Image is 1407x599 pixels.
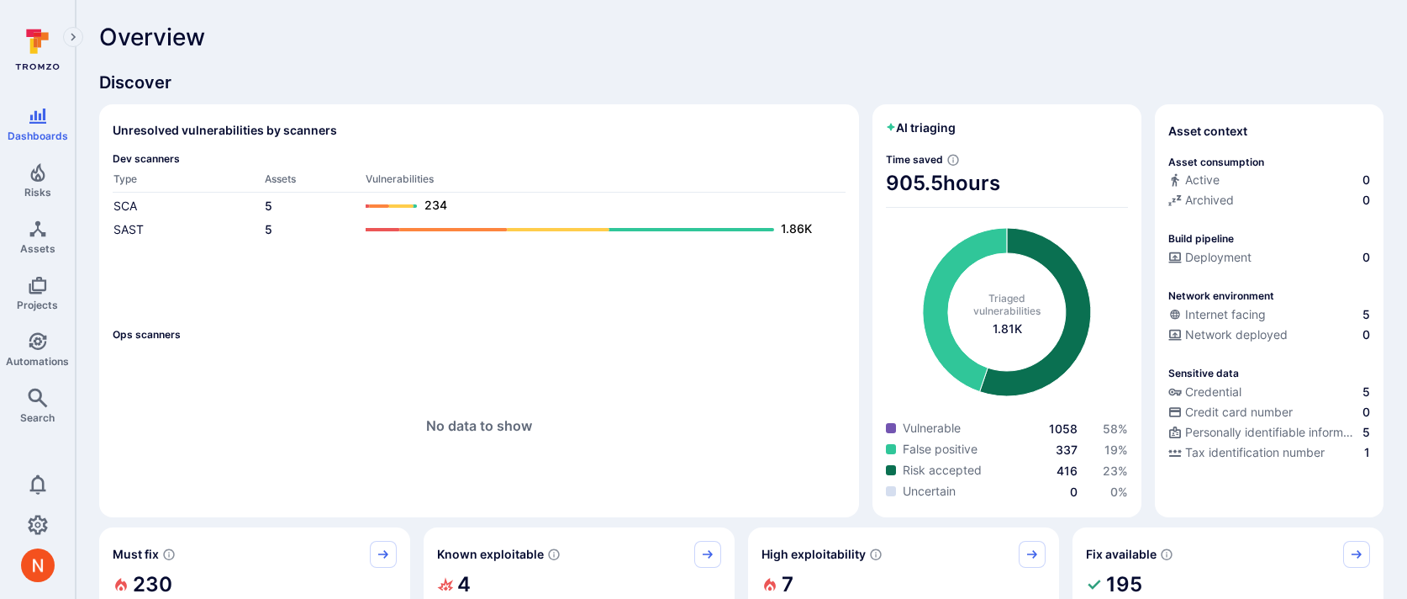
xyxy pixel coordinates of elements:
a: Archived0 [1168,192,1370,209]
span: Credential [1185,384,1241,400]
span: Overview [99,24,205,50]
a: 58% [1103,421,1128,436]
span: 5 [1362,424,1370,441]
span: Ops scanners [113,328,846,341]
span: Internet facing [1185,306,1266,323]
a: Internet facing5 [1168,306,1370,323]
div: Evidence indicative of handling user or service credentials [1168,384,1370,404]
a: Network deployed0 [1168,326,1370,343]
th: Type [113,172,264,193]
div: Active [1168,172,1220,188]
svg: Estimated based on an average time of 30 mins needed to triage each vulnerability [946,153,960,167]
span: 58 % [1103,421,1128,436]
svg: EPSS score ≥ 0.7 [869,548,883,561]
span: Projects [17,299,58,311]
p: Network environment [1168,289,1274,302]
a: 5 [265,199,272,213]
span: Personally identifiable information (PII) [1185,424,1359,441]
span: Vulnerable [903,420,961,437]
span: 0 % [1110,485,1128,499]
div: Evidence indicative of processing personally identifiable information [1168,424,1370,444]
div: Evidence indicative of processing tax identification numbers [1168,444,1370,464]
svg: Vulnerabilities with fix available [1160,548,1173,561]
span: Asset context [1168,123,1247,140]
span: Credit card number [1185,404,1293,421]
div: Internet facing [1168,306,1266,323]
span: Known exploitable [437,546,544,563]
div: Network deployed [1168,326,1288,343]
div: Commits seen in the last 180 days [1168,172,1370,192]
a: 416 [1057,464,1078,478]
a: SAST [113,222,144,236]
text: 1.86K [781,221,812,236]
span: Active [1185,172,1220,188]
div: Evidence that an asset is internet facing [1168,306,1370,326]
span: Time saved [886,153,943,166]
span: 1058 [1049,421,1078,436]
i: Expand navigation menu [67,30,79,45]
span: Network deployed [1185,326,1288,343]
a: Deployment0 [1168,249,1370,266]
span: Archived [1185,192,1234,209]
div: Configured deployment pipeline [1168,249,1370,269]
th: Assets [264,172,365,193]
a: Active0 [1168,172,1370,188]
span: 0 [1362,172,1370,188]
span: 0 [1362,404,1370,421]
span: 5 [1362,384,1370,400]
p: Build pipeline [1168,232,1234,245]
div: Evidence that the asset is packaged and deployed somewhere [1168,326,1370,347]
span: Dashboards [8,130,68,142]
a: Personally identifiable information (PII)5 [1168,424,1370,441]
span: False positive [903,441,978,458]
a: 19% [1104,443,1128,457]
span: 23 % [1103,464,1128,478]
h2: AI triaging [886,119,956,136]
a: 0 [1070,485,1078,499]
div: Code repository is archived [1168,192,1370,212]
span: Dev scanners [113,152,846,165]
span: Deployment [1185,249,1252,266]
a: 0% [1110,485,1128,499]
a: 337 [1056,443,1078,457]
div: Tax identification number [1168,444,1325,461]
div: Personally identifiable information (PII) [1168,424,1359,441]
a: SCA [113,199,137,213]
span: 0 [1362,326,1370,343]
p: Asset consumption [1168,156,1264,168]
svg: Confirmed exploitable by KEV [547,548,561,561]
a: 1.86K [366,220,829,240]
div: Credit card number [1168,404,1293,421]
div: Archived [1168,192,1234,209]
a: 5 [265,222,272,236]
a: Credit card number0 [1168,404,1370,421]
h2: Unresolved vulnerabilities by scanners [113,122,337,139]
div: Evidence indicative of processing credit card numbers [1168,404,1370,424]
a: 234 [366,196,829,216]
a: 23% [1103,464,1128,478]
span: Triaged vulnerabilities [973,292,1041,317]
span: 5 [1362,306,1370,323]
span: High exploitability [761,546,866,563]
span: 19 % [1104,443,1128,457]
span: Assets [20,242,55,255]
th: Vulnerabilities [365,172,846,193]
span: 0 [1362,192,1370,209]
span: Tax identification number [1185,444,1325,461]
span: Discover [99,71,1383,94]
img: ACg8ocIprwjrgDQnDsNSk9Ghn5p5-B8DpAKWoJ5Gi9syOE4K59tr4Q=s96-c [21,549,55,582]
span: Risks [24,186,51,199]
span: Must fix [113,546,159,563]
button: Expand navigation menu [63,27,83,47]
text: 234 [424,198,447,212]
span: No data to show [426,417,532,434]
a: Tax identification number1 [1168,444,1370,461]
span: 905.5 hours [886,170,1128,197]
a: Credential5 [1168,384,1370,400]
span: 1 [1364,444,1370,461]
svg: Risk score >=40 , missed SLA [162,548,176,561]
div: Credential [1168,384,1241,400]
